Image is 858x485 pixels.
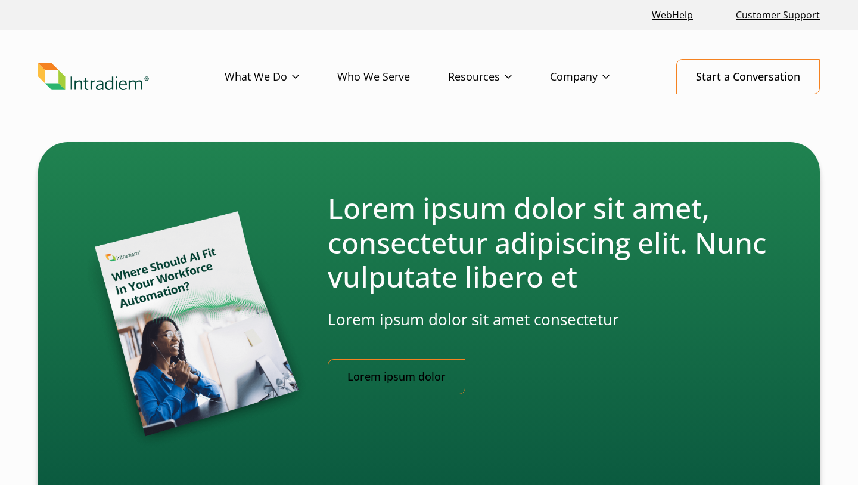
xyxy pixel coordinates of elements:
[328,359,465,394] a: Lorem ipsum dolor
[550,60,648,94] a: Company
[87,191,309,456] img: Where Should AI Fit in Your Workforce Automation?
[448,60,550,94] a: Resources
[676,59,820,94] a: Start a Conversation
[328,191,771,294] h2: Lorem ipsum dolor sit amet, consectetur adipiscing elit. Nunc vulputate libero et
[225,60,337,94] a: What We Do
[328,308,771,330] p: Lorem ipsum dolor sit amet consectetur
[731,2,825,28] a: Customer Support
[647,2,698,28] a: Link opens in a new window
[38,63,149,91] img: Intradiem
[337,60,448,94] a: Who We Serve
[38,63,225,91] a: Link to homepage of Intradiem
